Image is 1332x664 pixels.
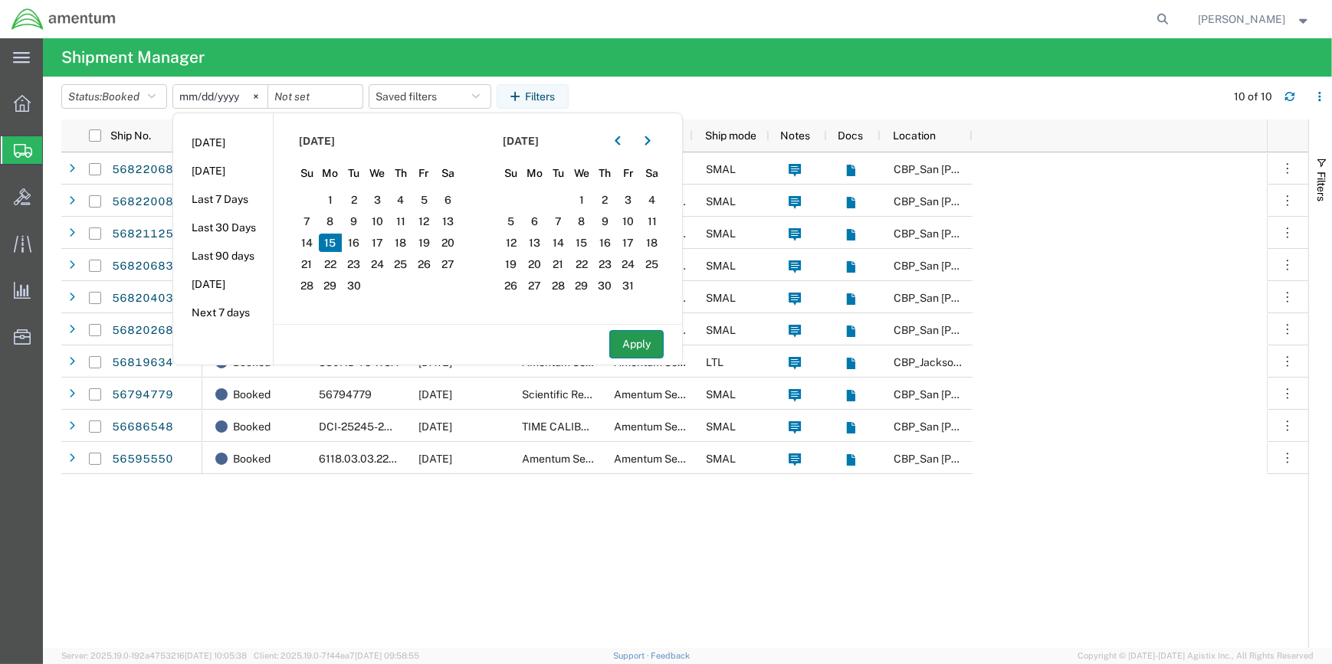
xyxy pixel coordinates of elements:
[523,234,546,252] span: 13
[418,453,452,465] span: 08/25/2025
[436,165,460,182] span: Sa
[640,191,664,209] span: 4
[894,195,1143,208] span: CBP_San Angelo, TX_WSA
[111,190,174,214] a: 56822008
[593,255,617,273] span: 23
[617,212,641,231] span: 10
[617,234,641,252] span: 17
[593,276,617,295] span: 30
[11,8,116,31] img: logo
[110,129,151,142] span: Ship No.
[1234,89,1272,105] div: 10 of 10
[173,185,273,214] li: Last 7 Days
[706,260,736,272] span: SMAL
[894,324,1143,336] span: CBP_San Angelo, TX_WSA
[569,276,593,295] span: 29
[838,129,864,142] span: Docs
[500,255,523,273] span: 19
[436,212,460,231] span: 13
[894,260,1143,272] span: CBP_San Angelo, TX_WSA
[319,453,479,465] span: 6118.03.03.2219.000.WSA.0000
[569,191,593,209] span: 1
[436,234,460,252] span: 20
[418,420,452,433] span: 09/02/2025
[254,651,419,660] span: Client: 2025.19.0-7f44ea7
[617,276,641,295] span: 31
[1315,172,1327,201] span: Filters
[111,383,174,407] a: 56794779
[418,388,452,401] span: 09/11/2025
[569,212,593,231] span: 8
[389,234,413,252] span: 18
[894,420,1143,433] span: CBP_San Angelo, TX_WSA
[522,388,708,401] span: Scientific Research Corporation (SRC)
[366,191,389,209] span: 3
[894,163,1143,175] span: CBP_San Angelo, TX_WSA
[522,453,635,465] span: Amentum Services, Inc
[319,191,343,209] span: 1
[61,651,247,660] span: Server: 2025.19.0-192a4753216
[706,195,736,208] span: SMAL
[173,129,273,157] li: [DATE]
[593,234,617,252] span: 16
[546,212,570,231] span: 7
[173,242,273,270] li: Last 90 days
[706,453,736,465] span: SMAL
[233,411,271,443] span: Booked
[894,292,1143,304] span: CBP_San Angelo, TX_WSA
[546,276,570,295] span: 28
[706,292,736,304] span: SMAL
[173,157,273,185] li: [DATE]
[706,163,736,175] span: SMAL
[111,319,174,343] a: 56820268
[546,255,570,273] span: 21
[173,85,267,108] input: Not set
[319,234,343,252] span: 15
[640,255,664,273] span: 25
[389,255,413,273] span: 25
[295,276,319,295] span: 28
[173,270,273,299] li: [DATE]
[569,234,593,252] span: 15
[706,388,736,401] span: SMAL
[1198,10,1311,28] button: [PERSON_NAME]
[546,234,570,252] span: 14
[706,324,736,336] span: SMAL
[319,212,343,231] span: 8
[412,165,436,182] span: Fr
[640,234,664,252] span: 18
[640,165,664,182] span: Sa
[412,191,436,209] span: 5
[1078,649,1314,662] span: Copyright © [DATE]-[DATE] Agistix Inc., All Rights Reserved
[111,254,174,279] a: 56820683
[617,255,641,273] span: 24
[319,388,372,401] span: 56794779
[299,133,335,149] span: [DATE]
[640,212,664,231] span: 11
[651,651,690,660] a: Feedback
[706,420,736,433] span: SMAL
[342,165,366,182] span: Tu
[436,191,460,209] span: 6
[894,453,1143,465] span: CBP_San Angelo, TX_WSA
[319,276,343,295] span: 29
[268,85,363,108] input: Not set
[593,191,617,209] span: 2
[780,129,810,142] span: Notes
[61,38,205,77] h4: Shipment Manager
[613,651,651,660] a: Support
[706,227,736,240] span: SMAL
[614,420,729,433] span: Amentum Services, Inc.
[523,212,546,231] span: 6
[173,214,273,242] li: Last 30 Days
[366,234,389,252] span: 17
[617,165,641,182] span: Fr
[894,227,1143,240] span: CBP_San Angelo, TX_WSA
[523,255,546,273] span: 20
[366,212,389,231] span: 10
[61,84,167,109] button: Status:Booked
[436,255,460,273] span: 27
[412,255,436,273] span: 26
[500,276,523,295] span: 26
[111,222,174,247] a: 56821125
